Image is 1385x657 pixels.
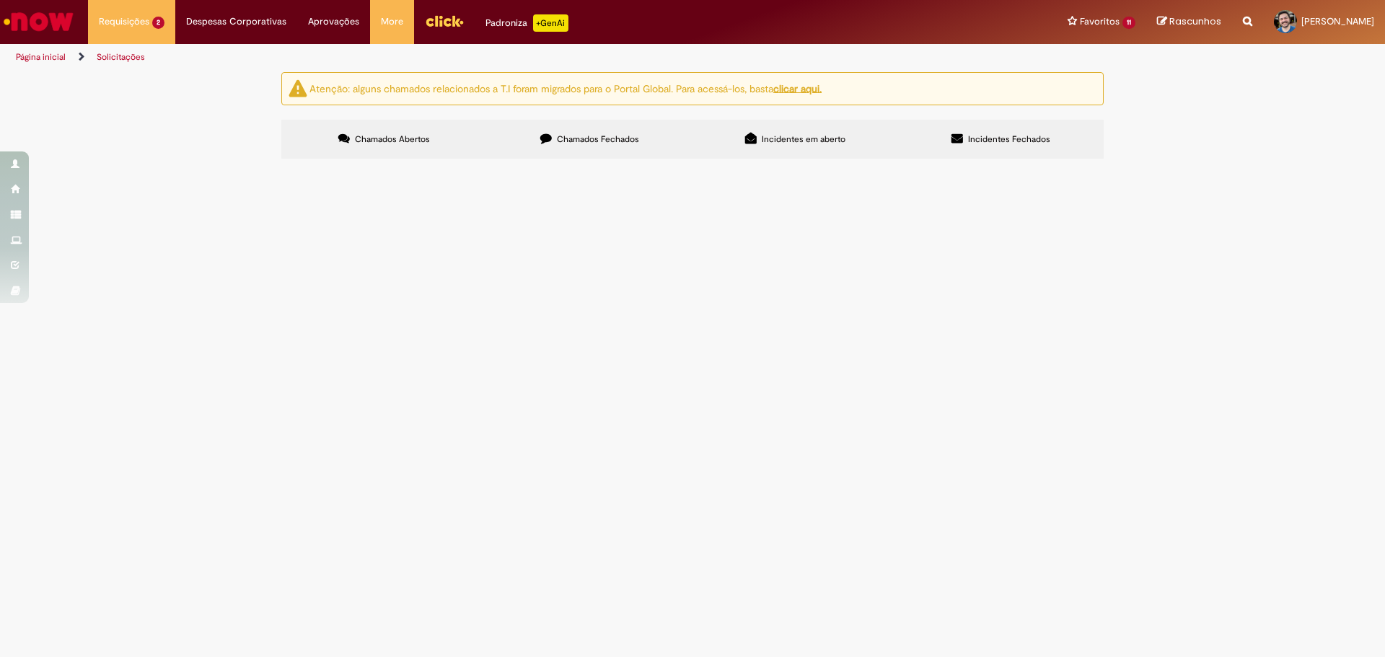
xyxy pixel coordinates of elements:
[309,81,822,94] ng-bind-html: Atenção: alguns chamados relacionados a T.I foram migrados para o Portal Global. Para acessá-los,...
[186,14,286,29] span: Despesas Corporativas
[381,14,403,29] span: More
[355,133,430,145] span: Chamados Abertos
[99,14,149,29] span: Requisições
[762,133,845,145] span: Incidentes em aberto
[1080,14,1120,29] span: Favoritos
[533,14,568,32] p: +GenAi
[485,14,568,32] div: Padroniza
[1301,15,1374,27] span: [PERSON_NAME]
[1,7,76,36] img: ServiceNow
[152,17,164,29] span: 2
[308,14,359,29] span: Aprovações
[425,10,464,32] img: click_logo_yellow_360x200.png
[557,133,639,145] span: Chamados Fechados
[16,51,66,63] a: Página inicial
[1157,15,1221,29] a: Rascunhos
[97,51,145,63] a: Solicitações
[773,81,822,94] a: clicar aqui.
[1122,17,1135,29] span: 11
[11,44,913,71] ul: Trilhas de página
[968,133,1050,145] span: Incidentes Fechados
[1169,14,1221,28] span: Rascunhos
